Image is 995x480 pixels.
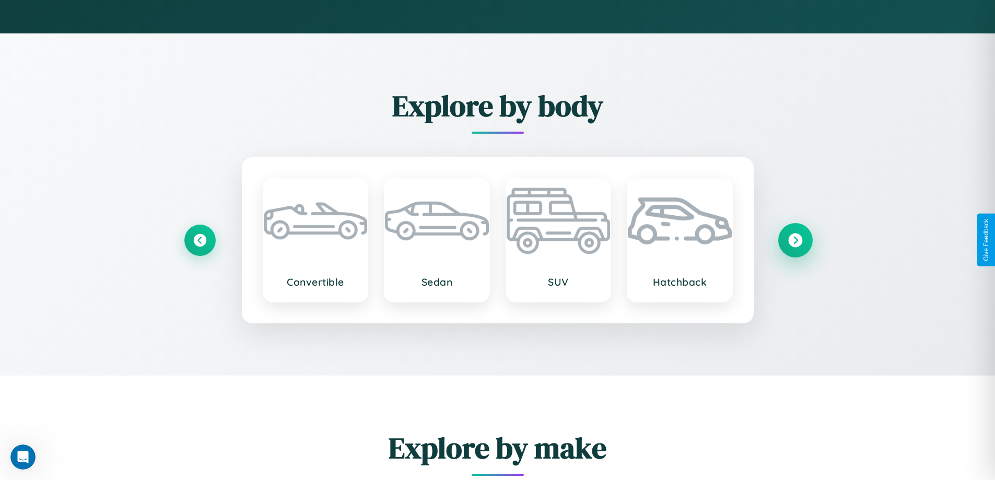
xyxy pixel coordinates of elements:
[274,276,357,288] h3: Convertible
[517,276,600,288] h3: SUV
[10,444,36,470] iframe: Intercom live chat
[982,219,990,261] div: Give Feedback
[638,276,721,288] h3: Hatchback
[395,276,478,288] h3: Sedan
[184,86,811,126] h2: Explore by body
[184,428,811,468] h2: Explore by make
